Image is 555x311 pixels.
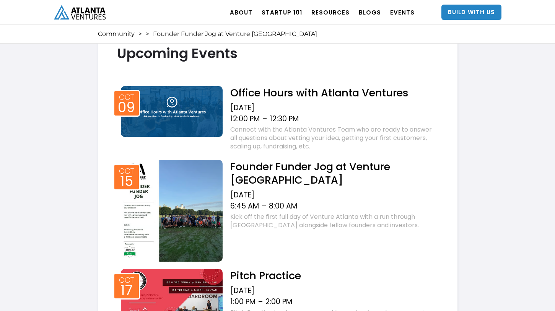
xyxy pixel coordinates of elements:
[119,168,134,175] div: Oct
[390,2,415,23] a: EVENTS
[153,30,317,38] div: Founder Funder Jog at Venture [GEOGRAPHIC_DATA]
[118,102,135,113] div: 09
[120,176,133,187] div: 15
[262,2,302,23] a: Startup 101
[258,297,263,306] div: –
[98,30,135,38] a: Community
[146,30,149,38] div: >
[359,2,381,23] a: BLOGS
[262,114,267,124] div: –
[230,297,256,306] div: 1:00 PM
[230,286,438,295] div: [DATE]
[117,46,438,61] h2: Upcoming Events
[230,125,438,151] div: Connect with the Atlanta Ventures Team who are ready to answer all questions about vetting your i...
[230,269,438,282] h2: Pitch Practice
[230,103,438,112] div: [DATE]
[119,277,134,284] div: Oct
[117,158,438,262] a: Oct15Founder Funder Jog at Venture [GEOGRAPHIC_DATA][DATE]6:45 AM–8:00 AMKick off the first full ...
[117,84,438,153] a: Oct09Office Hours with Atlanta Ventures[DATE]12:00 PM–12:30 PMConnect with the Atlanta Ventures T...
[230,86,438,99] h2: Office Hours with Atlanta Ventures
[230,202,259,211] div: 6:45 AM
[119,94,134,101] div: Oct
[230,213,438,230] div: Kick off the first full day of Venture Atlanta with a run through [GEOGRAPHIC_DATA] alongside fel...
[441,5,501,20] a: Build With Us
[269,202,297,211] div: 8:00 AM
[265,297,292,306] div: 2:00 PM
[120,285,132,296] div: 17
[311,2,350,23] a: RESOURCES
[138,30,142,38] div: >
[230,160,438,187] h2: Founder Funder Jog at Venture [GEOGRAPHIC_DATA]
[262,202,266,211] div: –
[270,114,299,124] div: 12:30 PM
[230,191,438,200] div: [DATE]
[230,114,260,124] div: 12:00 PM
[230,2,252,23] a: ABOUT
